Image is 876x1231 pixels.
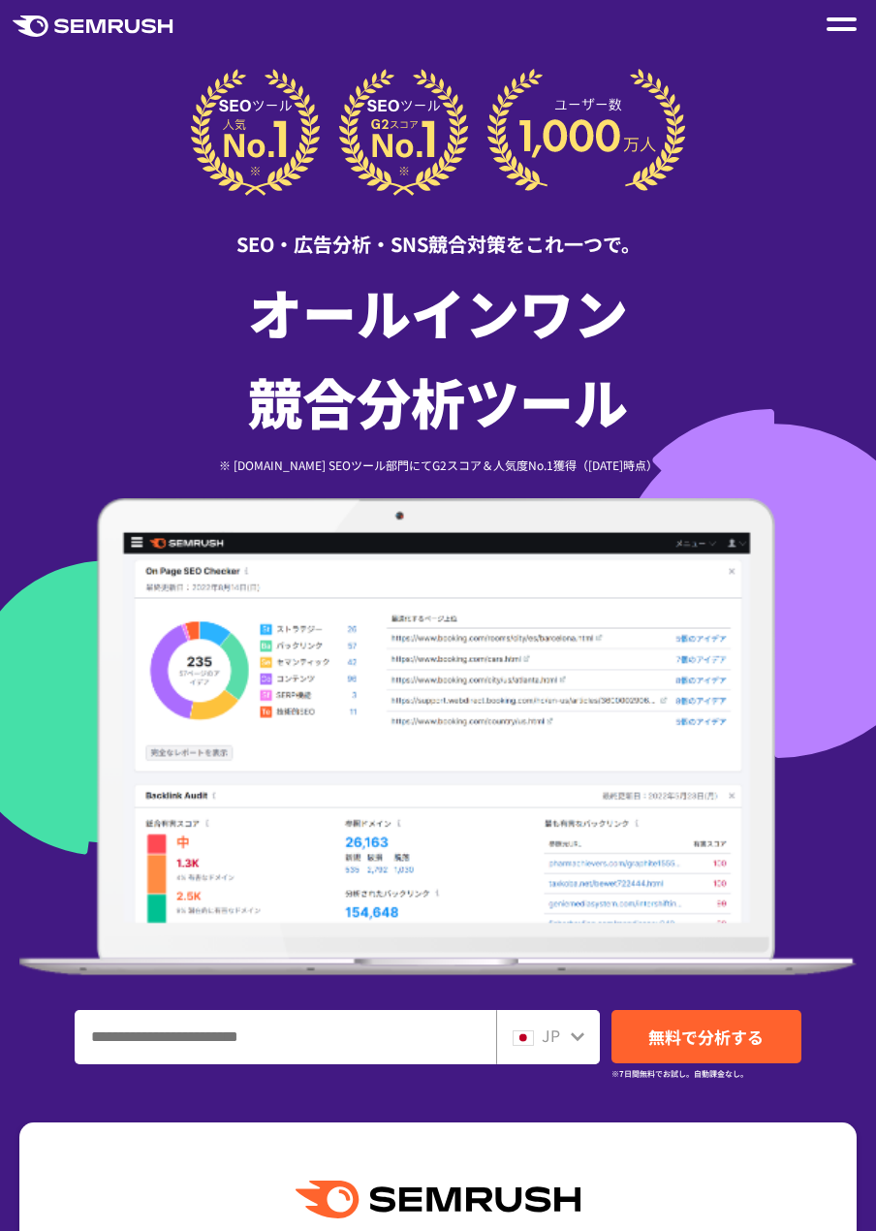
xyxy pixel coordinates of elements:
span: JP [542,1024,560,1047]
h1: オールインワン 競合分析ツール [19,268,857,446]
a: 無料で分析する [611,1010,801,1063]
small: ※7日間無料でお試し。自動課金なし。 [611,1064,748,1083]
span: 無料で分析する [648,1025,764,1049]
input: ドメイン、キーワードまたはURLを入力してください [76,1011,495,1063]
img: Semrush [296,1181,580,1218]
div: ※ [DOMAIN_NAME] SEOツール部門にてG2スコア＆人気度No.1獲得（[DATE]時点） [19,456,857,474]
div: SEO・広告分析・SNS競合対策をこれ一つで。 [19,196,857,263]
